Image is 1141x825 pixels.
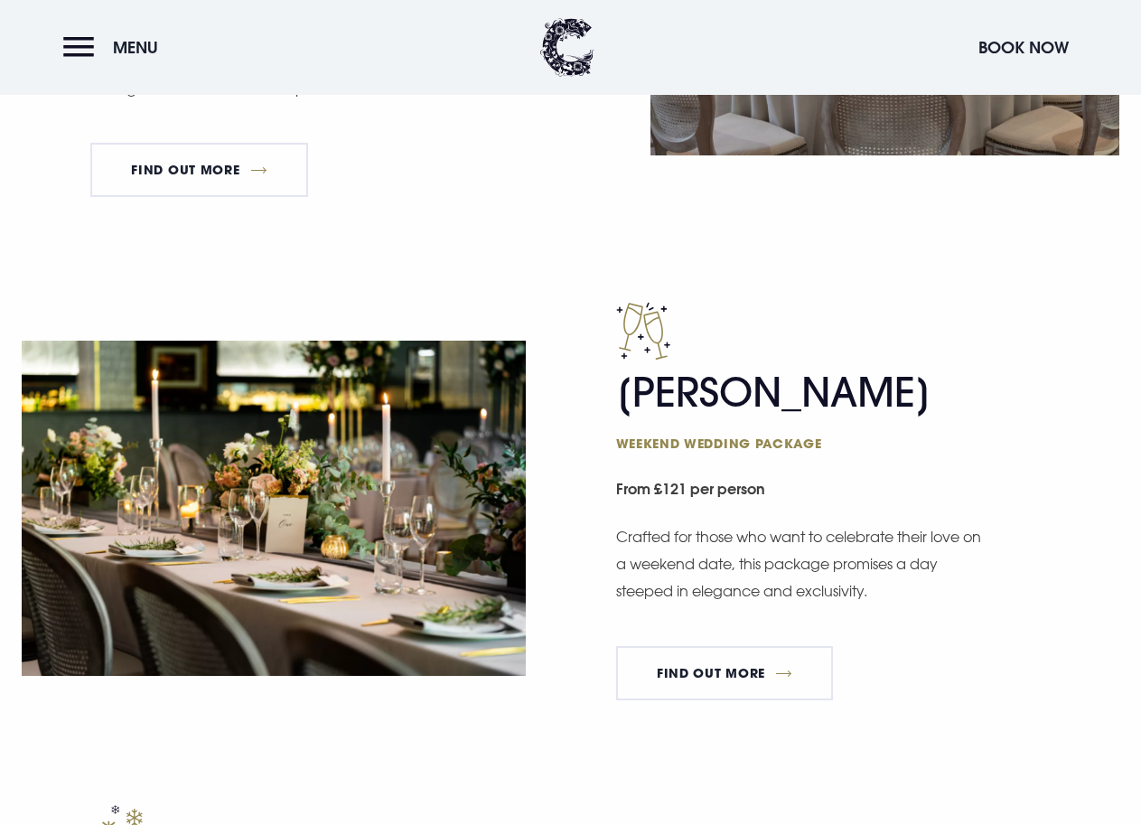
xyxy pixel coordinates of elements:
a: FIND OUT MORE [90,143,308,197]
p: Crafted for those who want to celebrate their love on a weekend date, this package promises a day... [616,523,987,605]
span: Menu [113,37,158,58]
small: From £121 per person [616,471,1120,511]
button: Book Now [969,28,1078,67]
img: Reception set up at a Wedding Venue Northern Ireland [22,341,526,677]
span: Weekend wedding package [616,435,968,452]
img: Champagne icon [616,302,670,360]
h2: [PERSON_NAME] [616,369,968,452]
button: Menu [63,28,167,67]
img: Clandeboye Lodge [540,18,594,77]
a: FIND OUT MORE [616,646,834,700]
